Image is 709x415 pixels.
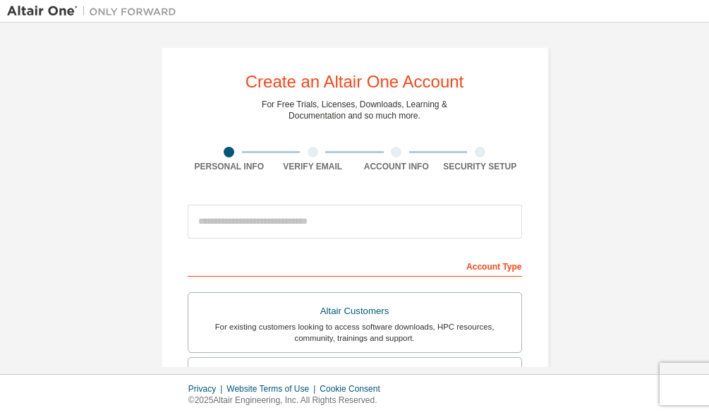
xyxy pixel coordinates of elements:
[355,161,439,172] div: Account Info
[197,301,513,321] div: Altair Customers
[188,254,522,277] div: Account Type
[188,161,272,172] div: Personal Info
[197,366,513,386] div: Students
[226,383,320,395] div: Website Terms of Use
[7,4,183,18] img: Altair One
[197,321,513,344] div: For existing customers looking to access software downloads, HPC resources, community, trainings ...
[246,73,464,90] div: Create an Altair One Account
[320,383,388,395] div: Cookie Consent
[438,161,522,172] div: Security Setup
[262,99,447,121] div: For Free Trials, Licenses, Downloads, Learning & Documentation and so much more.
[188,383,226,395] div: Privacy
[271,161,355,172] div: Verify Email
[188,395,389,407] p: © 2025 Altair Engineering, Inc. All Rights Reserved.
